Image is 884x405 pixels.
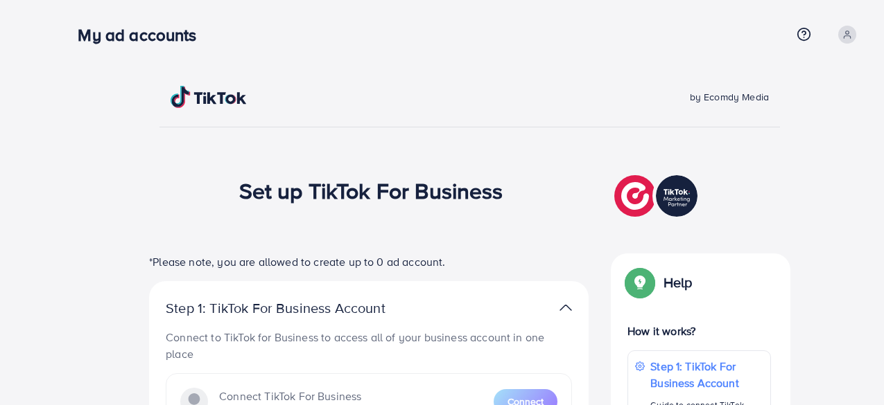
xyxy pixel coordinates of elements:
h1: Set up TikTok For Business [239,177,503,204]
img: Popup guide [627,270,652,295]
p: How it works? [627,323,771,339]
p: Step 1: TikTok For Business Account [650,358,763,391]
img: TikTok [171,86,247,108]
p: Step 1: TikTok For Business Account [166,300,429,316]
img: TikTok partner [614,172,701,220]
img: TikTok partner [560,298,572,318]
p: *Please note, you are allowed to create up to 0 ad account. [149,253,589,270]
h3: My ad accounts [78,25,207,45]
p: Help [664,274,693,291]
span: by Ecomdy Media [690,90,769,104]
